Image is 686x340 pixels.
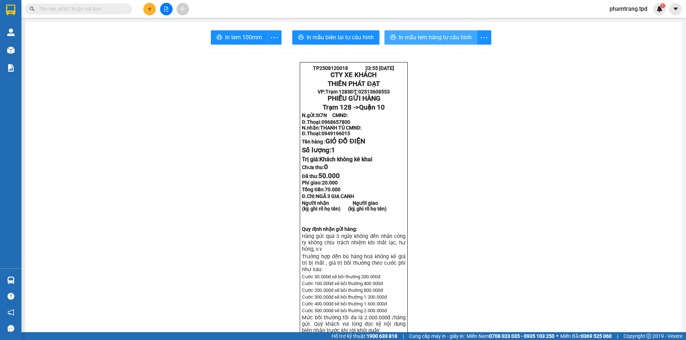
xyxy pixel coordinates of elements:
[302,281,383,286] span: Cước 100.000đ sẽ bồi thường 400.000đ
[403,332,404,340] span: |
[669,3,682,15] button: caret-down
[298,34,304,41] span: printer
[477,30,491,45] button: more
[330,71,377,79] strong: CTY XE KHÁCH
[320,125,362,131] span: THANH TÚ CMND:
[302,308,387,313] span: Cước 500.000đ sẽ bồi thường 2.000.000đ
[656,6,663,12] img: icon-new-feature
[302,131,350,136] strong: Đ.Thoại:
[302,288,383,293] span: Cước 200.000đ sẽ bồi thường 800.000đ
[325,187,340,192] span: 70.000
[560,332,612,340] span: Miền Bắc
[328,95,381,102] span: PHIẾU GỬI HÀNG
[6,5,15,15] img: logo-vxr
[367,333,397,339] strong: 1900 633 818
[7,29,15,36] img: warehouse-icon
[39,5,124,13] input: Tìm tên, số ĐT hoặc mã đơn
[164,6,169,11] span: file-add
[268,33,281,42] span: more
[316,112,348,118] span: SƠN CMND:
[302,200,378,206] strong: Người nhận Người giao
[322,180,338,186] span: 20.000
[302,146,335,154] span: Số lượng:
[143,3,156,15] button: plus
[292,30,379,45] button: printerIn mẫu biên lai tự cấu hình
[302,294,387,300] span: Cước 300.000đ sẽ bồi thường 1.200.000đ
[325,89,347,95] span: Trạm 128
[302,119,350,125] strong: Đ.Thoại:
[302,187,340,192] span: Tổng tiền:
[331,146,335,154] span: 1
[323,103,385,111] span: Trạm 128 ->
[316,193,354,199] span: NGÃ 3 GIA CANH
[30,6,35,11] span: search
[318,172,340,180] span: 50.000
[318,89,390,95] strong: VP: SĐT:
[160,3,173,15] button: file-add
[379,65,394,71] span: [DATE]
[325,137,365,145] span: GIỎ ĐỒ ĐIỆN
[7,276,15,284] img: warehouse-icon
[302,274,381,279] span: Cước 50.000đ sẽ bồi thường 200.000đ
[489,333,555,339] strong: 0708 023 035 - 0935 103 250
[409,332,465,340] span: Cung cấp máy in - giấy in:
[324,163,328,171] span: 0
[7,46,15,54] img: warehouse-icon
[384,30,477,45] button: printerIn mẫu tem hàng tự cấu hình
[307,33,374,42] span: In mẫu biên lai tự cấu hình
[467,332,555,340] span: Miền Nam
[477,33,491,42] span: more
[302,125,362,131] strong: N.nhận:
[322,119,350,125] span: 0968657800
[302,156,372,163] span: Trị giá:
[302,173,340,179] strong: Đã thu:
[672,6,679,12] span: caret-down
[217,34,222,41] span: printer
[302,164,328,170] strong: Chưa thu:
[646,334,651,339] span: copyright
[359,103,385,111] span: Quận 10
[8,325,14,332] span: message
[660,3,665,8] sup: 1
[8,293,14,300] span: question-circle
[319,156,372,163] span: Khách không kê khai
[328,80,379,88] strong: THIÊN PHÁT ĐẠT
[302,314,406,334] span: Mức bồi thường tối đa là 2.000.000đ /hàng gửi. Quý khách vui lòng đọc kỹ nội dung biên nhận trước...
[556,335,558,338] span: ⚪️
[180,6,185,11] span: aim
[8,309,14,316] span: notification
[267,30,282,45] button: more
[302,180,338,186] strong: Phí giao:
[302,301,387,306] span: Cước 400.000đ sẽ bồi thường 1.600.000đ
[581,333,612,339] strong: 0369 525 060
[358,89,390,95] span: 02513608553
[399,33,472,42] span: In mẫu tem hàng tự cấu hình
[225,33,262,42] span: In tem 100mm
[313,65,348,71] span: TP2508120018
[661,3,664,8] span: 1
[390,34,396,41] span: printer
[302,233,406,252] span: Hàng gửi quá 3 ngày không đến nhận công ty không chịu trách nhiệm khi thất lạc, hư hỏn...
[332,332,397,340] span: Hỗ trợ kỹ thuật:
[302,139,365,144] strong: Tên hàng :
[302,206,387,212] strong: (ký, ghi rõ họ tên) (ký, ghi rõ họ tên)
[302,193,354,199] span: Đ.Chỉ:
[604,4,653,13] span: phamtrang.tpd
[302,112,348,118] strong: N.gửi:
[365,65,378,71] span: 23:55
[302,253,406,273] span: Trường hợp đền bù hàng hoá không kê giá trị bị mất , giá trị bồi thường theo cước phí như sau:
[7,64,15,72] img: solution-icon
[302,226,358,232] strong: Quy định nhận gửi hàng:
[147,6,152,11] span: plus
[617,332,618,340] span: |
[322,131,350,136] span: 0949196015
[177,3,189,15] button: aim
[211,30,268,45] button: printerIn tem 100mm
